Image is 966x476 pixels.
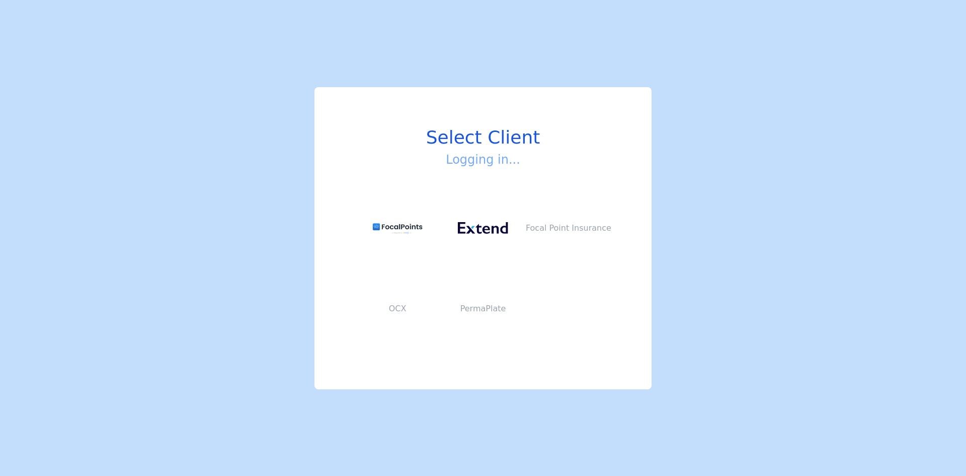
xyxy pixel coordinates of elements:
[355,152,611,168] h3: Logging in...
[355,127,611,148] h1: Select Client
[355,303,440,315] p: OCX
[526,222,611,234] p: Focal Point Insurance
[440,268,526,349] button: PermaPlate
[355,268,440,349] button: OCX
[526,188,611,268] button: Focal Point Insurance
[440,303,526,315] p: PermaPlate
